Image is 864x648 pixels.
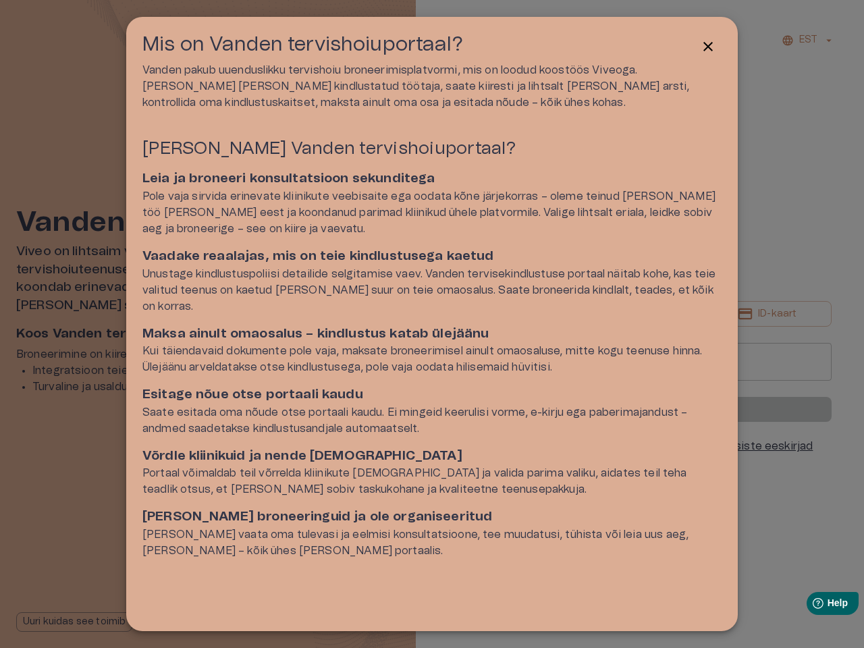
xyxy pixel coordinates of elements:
p: [PERSON_NAME] vaata oma tulevasi ja eelmisi konsultatsioone, tee muudatusi, tühista või leia uus ... [142,526,722,559]
p: Unustage kindlustuspoliisi detailide selgitamise vaev. Vanden tervisekindlustuse portaal näitab k... [142,266,722,315]
h6: Leia ja broneeri konsultatsioon sekunditega [142,170,722,188]
h6: Maksa ainult omaosalus – kindlustus katab ülejäänu [142,325,722,344]
p: Pole vaja sirvida erinevate kliinikute veebisaite ega oodata kõne järjekorras – oleme teinud [PER... [142,188,722,237]
p: Portaal võimaldab teil võrrelda kliinikute [DEMOGRAPHIC_DATA] ja valida parima valiku, aidates te... [142,465,722,497]
iframe: Help widget launcher [759,587,864,624]
h6: Võrdle kliinikuid ja nende [DEMOGRAPHIC_DATA] [142,448,722,466]
h6: Esitage nõue otse portaali kaudu [142,386,722,404]
p: Vanden pakub uuenduslikku tervishoiu broneerimisplatvormi, mis on loodud koostöös Viveoga. [PERSO... [142,62,722,111]
h6: [PERSON_NAME] broneeringuid ja ole organiseeritud [142,508,722,526]
p: Saate esitada oma nõude otse portaali kaudu. Ei mingeid keerulisi vorme, e-kirju ega paberimajand... [142,404,722,437]
h3: Mis on Vanden tervishoiuportaal? [142,33,463,57]
button: Close information modal [695,33,722,60]
span: close [700,38,716,55]
p: Kui täiendavaid dokumente pole vaja, maksate broneerimisel ainult omaosaluse, mitte kogu teenuse ... [142,343,722,375]
h4: [PERSON_NAME] Vanden tervishoiuportaal? [142,138,722,159]
h6: Vaadake reaalajas, mis on teie kindlustusega kaetud [142,248,722,266]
